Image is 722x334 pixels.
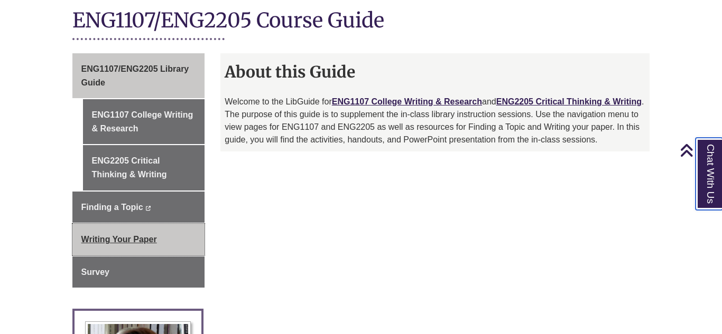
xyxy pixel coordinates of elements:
[83,145,205,190] a: ENG2205 Critical Thinking & Writing
[72,224,205,255] a: Writing Your Paper
[72,7,650,35] h1: ENG1107/ENG2205 Course Guide
[680,143,719,157] a: Back to Top
[81,268,109,276] span: Survey
[225,96,645,146] p: Welcome to the LibGuide for and . The purpose of this guide is to supplement the in-class library...
[145,206,151,211] i: This link opens in a new window
[220,59,650,85] h2: About this Guide
[72,192,205,223] a: Finding a Topic
[83,99,205,144] a: ENG1107 College Writing & Research
[81,235,157,244] span: Writing Your Paper
[81,203,143,212] span: Finding a Topic
[72,53,205,288] div: Guide Page Menu
[72,53,205,98] a: ENG1107/ENG2205 Library Guide
[332,97,482,106] a: ENG1107 College Writing & Research
[496,97,642,106] a: ENG2205 Critical Thinking & Writing
[72,256,205,288] a: Survey
[81,64,189,87] span: ENG1107/ENG2205 Library Guide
